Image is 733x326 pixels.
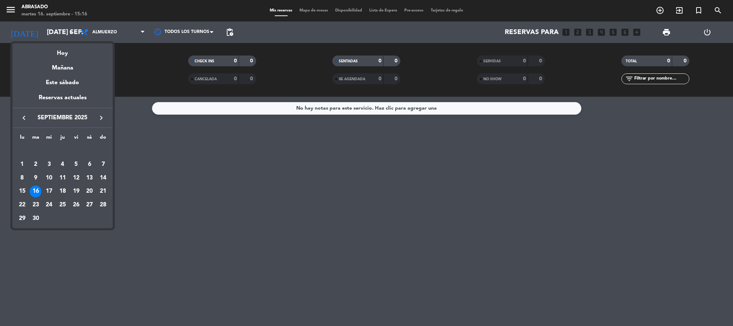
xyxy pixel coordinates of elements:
div: Hoy [13,43,113,58]
td: 10 de septiembre de 2025 [42,171,56,185]
div: 28 [97,199,109,211]
div: 24 [43,199,55,211]
div: 18 [57,186,69,198]
td: 2 de septiembre de 2025 [29,158,43,171]
div: Reservas actuales [13,93,113,108]
td: 27 de septiembre de 2025 [83,198,97,212]
td: 13 de septiembre de 2025 [83,171,97,185]
td: 14 de septiembre de 2025 [96,171,110,185]
td: 12 de septiembre de 2025 [69,171,83,185]
td: 21 de septiembre de 2025 [96,185,110,198]
div: 21 [97,186,109,198]
td: 19 de septiembre de 2025 [69,185,83,198]
td: 15 de septiembre de 2025 [15,185,29,198]
th: viernes [69,133,83,144]
div: 5 [70,158,82,171]
div: 11 [57,172,69,184]
td: 11 de septiembre de 2025 [56,171,69,185]
td: 9 de septiembre de 2025 [29,171,43,185]
div: 20 [83,186,96,198]
th: lunes [15,133,29,144]
td: 26 de septiembre de 2025 [69,198,83,212]
div: 7 [97,158,109,171]
td: 3 de septiembre de 2025 [42,158,56,171]
div: 15 [16,186,28,198]
div: 13 [83,172,96,184]
span: septiembre 2025 [30,113,95,123]
td: 8 de septiembre de 2025 [15,171,29,185]
td: 24 de septiembre de 2025 [42,198,56,212]
div: 4 [57,158,69,171]
th: martes [29,133,43,144]
th: domingo [96,133,110,144]
div: 30 [30,212,42,225]
div: 2 [30,158,42,171]
td: 23 de septiembre de 2025 [29,198,43,212]
td: 4 de septiembre de 2025 [56,158,69,171]
td: 7 de septiembre de 2025 [96,158,110,171]
div: 17 [43,186,55,198]
div: 6 [83,158,96,171]
i: keyboard_arrow_right [97,114,106,122]
td: 6 de septiembre de 2025 [83,158,97,171]
th: miércoles [42,133,56,144]
div: 26 [70,199,82,211]
div: 23 [30,199,42,211]
td: 16 de septiembre de 2025 [29,185,43,198]
button: keyboard_arrow_right [95,113,108,123]
button: keyboard_arrow_left [18,113,30,123]
i: keyboard_arrow_left [20,114,28,122]
div: 8 [16,172,28,184]
div: 12 [70,172,82,184]
div: Mañana [13,58,113,73]
div: 27 [83,199,96,211]
div: 16 [30,186,42,198]
td: 1 de septiembre de 2025 [15,158,29,171]
td: 20 de septiembre de 2025 [83,185,97,198]
div: 9 [30,172,42,184]
td: 30 de septiembre de 2025 [29,212,43,225]
td: 22 de septiembre de 2025 [15,198,29,212]
th: jueves [56,133,69,144]
div: 1 [16,158,28,171]
td: 5 de septiembre de 2025 [69,158,83,171]
div: 29 [16,212,28,225]
td: 17 de septiembre de 2025 [42,185,56,198]
div: 22 [16,199,28,211]
td: 25 de septiembre de 2025 [56,198,69,212]
div: 10 [43,172,55,184]
div: 3 [43,158,55,171]
div: 14 [97,172,109,184]
td: 29 de septiembre de 2025 [15,212,29,225]
div: 25 [57,199,69,211]
td: 28 de septiembre de 2025 [96,198,110,212]
div: Este sábado [13,73,113,93]
th: sábado [83,133,97,144]
div: 19 [70,186,82,198]
td: 18 de septiembre de 2025 [56,185,69,198]
td: SEP. [15,144,110,158]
